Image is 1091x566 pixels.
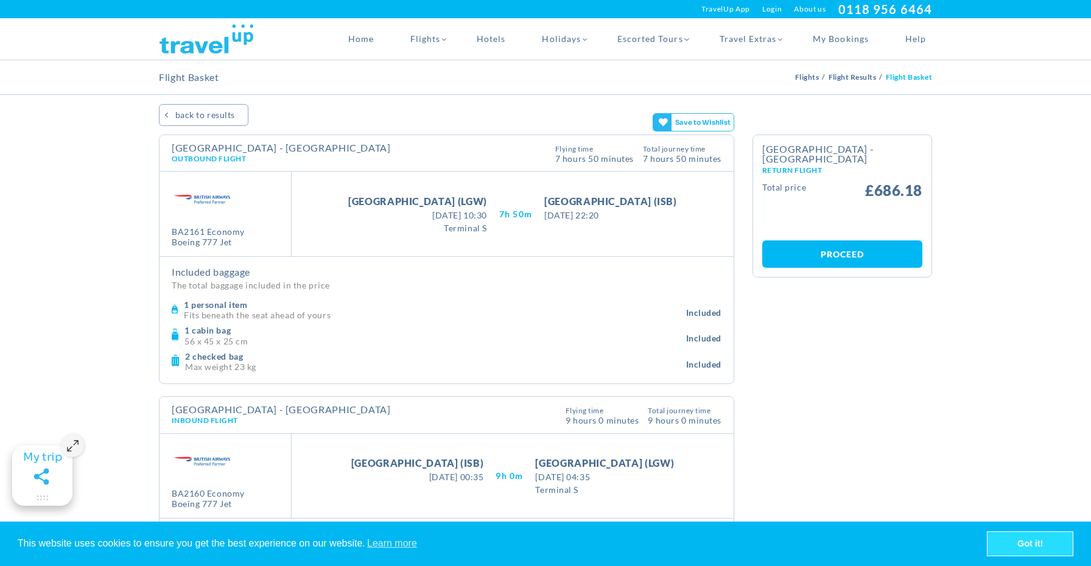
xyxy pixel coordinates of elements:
[566,407,639,414] span: Flying Time
[865,183,922,198] span: £686.18
[172,266,721,278] h4: Included baggage
[348,222,487,234] span: Terminal S
[172,499,245,509] div: Boeing 777 jet
[643,153,721,163] span: 7 hours 50 Minutes
[172,405,391,414] h4: [GEOGRAPHIC_DATA] - [GEOGRAPHIC_DATA]
[544,194,677,209] span: [GEOGRAPHIC_DATA] (ISB)
[330,18,392,60] a: Home
[184,336,686,345] p: 56 x 45 x 25 cm
[496,470,523,482] span: 9H 0M
[838,2,932,16] a: 0118 956 6464
[365,534,419,553] a: learn more about cookies
[762,183,806,198] small: Total Price
[172,154,246,163] span: Outbound Flight
[185,362,686,371] p: Max weight 23 kg
[172,237,245,248] div: Boeing 777 jet
[795,18,887,60] a: My Bookings
[524,18,598,60] a: Holidays
[648,407,721,414] span: Total Journey Time
[535,470,674,483] span: [DATE] 04:35
[18,534,987,553] span: This website uses cookies to ensure you get the best experience on our website.
[172,489,245,499] div: BA2160 Economy
[185,351,686,362] h4: 2 checked bag
[392,18,458,60] a: Flights
[686,332,721,344] span: Included
[499,208,532,220] span: 7H 50M
[175,104,235,126] span: BACK TO RESULTS
[795,72,822,82] a: Flights
[566,414,639,425] span: 9 Hours 0 Minutes
[458,18,524,60] a: Hotels
[643,145,721,153] span: Total Journey Time
[351,456,484,470] span: [GEOGRAPHIC_DATA] (ISB)
[686,358,721,371] span: Included
[351,470,484,483] span: [DATE] 00:35
[762,207,922,228] iframe: PayPal Message 1
[159,60,219,94] h2: Flight Basket
[544,209,677,222] span: [DATE] 22:20
[184,325,686,336] h4: 1 cabin bag
[762,167,922,174] small: Return Flight
[172,443,233,478] img: BA.png
[172,143,391,153] h4: [GEOGRAPHIC_DATA] - [GEOGRAPHIC_DATA]
[184,310,686,319] p: Fits beneath the seat ahead of yours
[159,104,248,126] a: BACK TO RESULTS
[762,240,922,268] a: Proceed
[535,483,674,496] span: Terminal S
[829,72,880,82] a: Flight Results
[686,307,721,319] span: Included
[535,456,674,470] span: [GEOGRAPHIC_DATA] (LGW)
[172,278,721,292] p: The total baggage included in the price
[653,113,735,131] gamitee-button: Get your friends' opinions
[172,181,233,216] img: BA.png
[701,18,795,60] a: Travel Extras
[555,145,634,153] span: Flying Time
[172,416,238,425] span: Inbound Flight
[12,445,72,506] gamitee-floater-minimize-handle: Maximize
[988,532,1073,556] a: dismiss cookie message
[172,227,245,237] div: BA2161 Economy
[184,299,686,310] h4: 1 personal item
[555,153,634,163] span: 7 Hours 50 Minutes
[886,60,932,94] li: Flight Basket
[648,414,721,425] span: 9 hours 0 Minutes
[599,18,701,60] a: Escorted Tours
[762,144,922,174] h2: [GEOGRAPHIC_DATA] - [GEOGRAPHIC_DATA]
[348,209,487,222] span: [DATE] 10:30
[887,18,932,60] a: Help
[348,194,487,209] span: [GEOGRAPHIC_DATA] (LGW)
